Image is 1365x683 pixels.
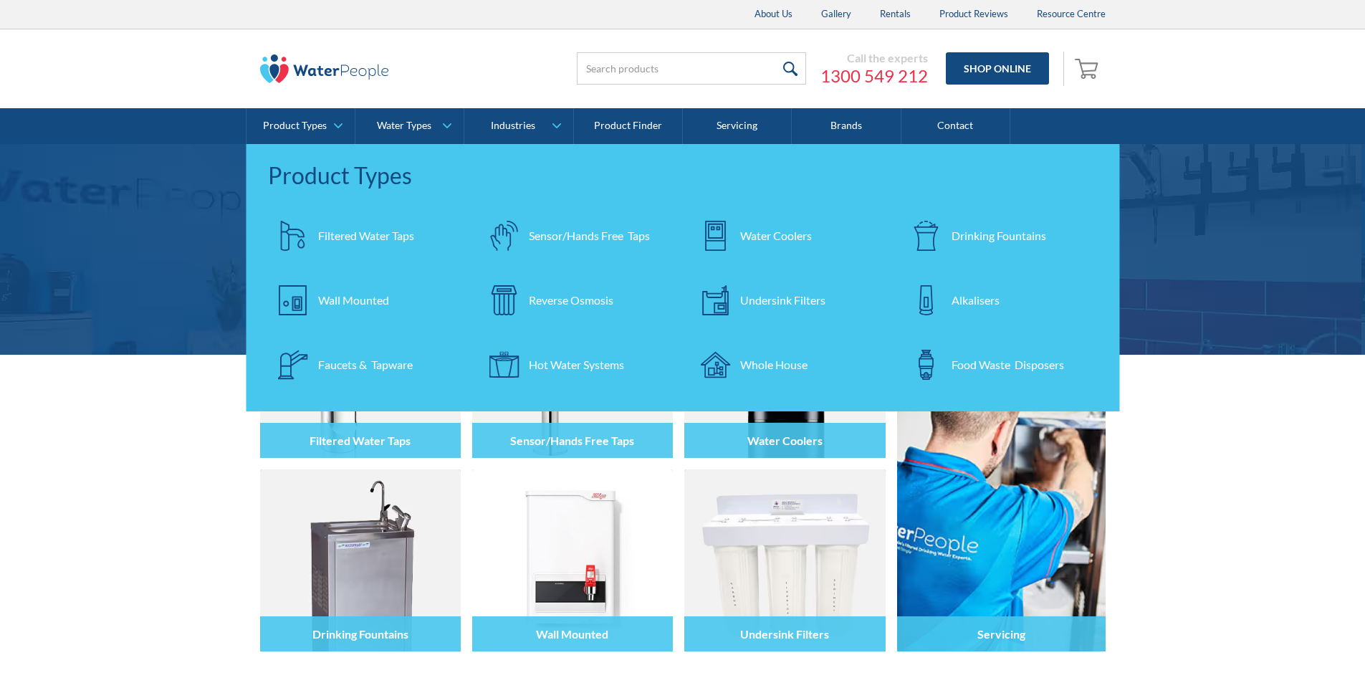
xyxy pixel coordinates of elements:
[246,108,355,144] a: Product Types
[901,211,1098,261] a: Drinking Fountains
[820,51,928,65] div: Call the experts
[310,434,411,447] h4: Filtered Water Taps
[740,227,812,244] div: Water Coolers
[901,108,1010,144] a: Contact
[529,227,650,244] div: Sensor/Hands Free Taps
[479,340,676,390] a: Hot Water Systems
[820,65,928,87] a: 1300 549 212
[479,211,676,261] a: Sensor/Hands Free Taps
[529,356,624,373] div: Hot Water Systems
[268,211,465,261] a: Filtered Water Taps
[472,469,673,651] img: Wall Mounted
[263,120,327,132] div: Product Types
[747,434,823,447] h4: Water Coolers
[268,275,465,325] a: Wall Mounted
[355,108,464,144] a: Water Types
[792,108,901,144] a: Brands
[952,292,1000,309] div: Alkalisers
[260,54,389,83] img: The Water People
[491,120,535,132] div: Industries
[946,52,1049,85] a: Shop Online
[268,158,1098,193] div: Product Types
[901,340,1098,390] a: Food Waste Disposers
[577,52,806,85] input: Search products
[952,227,1046,244] div: Drinking Fountains
[1075,57,1102,80] img: shopping cart
[1071,52,1106,86] a: Open empty cart
[897,276,1106,651] a: Servicing
[312,627,408,641] h4: Drinking Fountains
[318,292,389,309] div: Wall Mounted
[690,275,887,325] a: Undersink Filters
[740,627,829,641] h4: Undersink Filters
[690,340,887,390] a: Whole House
[318,227,414,244] div: Filtered Water Taps
[574,108,683,144] a: Product Finder
[952,356,1064,373] div: Food Waste Disposers
[740,356,808,373] div: Whole House
[740,292,825,309] div: Undersink Filters
[683,108,792,144] a: Servicing
[377,120,431,132] div: Water Types
[510,434,634,447] h4: Sensor/Hands Free Taps
[690,211,887,261] a: Water Coolers
[464,108,573,144] a: Industries
[268,340,465,390] a: Faucets & Tapware
[536,627,608,641] h4: Wall Mounted
[529,292,613,309] div: Reverse Osmosis
[479,275,676,325] a: Reverse Osmosis
[684,469,885,651] img: Undersink Filters
[246,144,1120,411] nav: Product Types
[260,469,461,651] img: Drinking Fountains
[318,356,413,373] div: Faucets & Tapware
[901,275,1098,325] a: Alkalisers
[977,627,1025,641] h4: Servicing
